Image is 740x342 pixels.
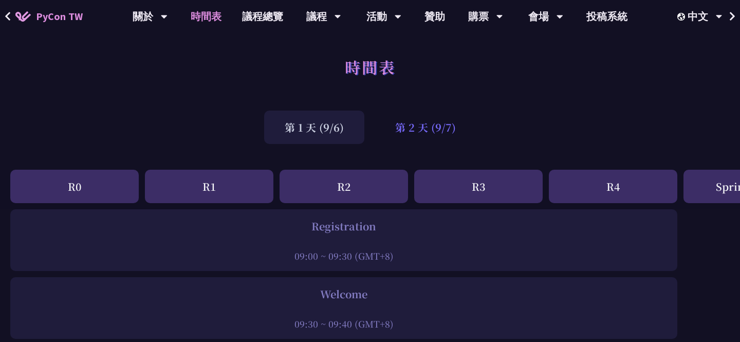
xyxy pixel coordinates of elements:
[549,170,677,203] div: R4
[15,317,672,330] div: 09:30 ~ 09:40 (GMT+8)
[345,51,396,82] h1: 時間表
[15,11,31,22] img: Home icon of PyCon TW 2025
[264,111,364,144] div: 第 1 天 (9/6)
[15,249,672,262] div: 09:00 ~ 09:30 (GMT+8)
[414,170,543,203] div: R3
[145,170,273,203] div: R1
[280,170,408,203] div: R2
[375,111,476,144] div: 第 2 天 (9/7)
[5,4,93,29] a: PyCon TW
[10,170,139,203] div: R0
[677,13,688,21] img: Locale Icon
[36,9,83,24] span: PyCon TW
[15,286,672,302] div: Welcome
[15,219,672,234] div: Registration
